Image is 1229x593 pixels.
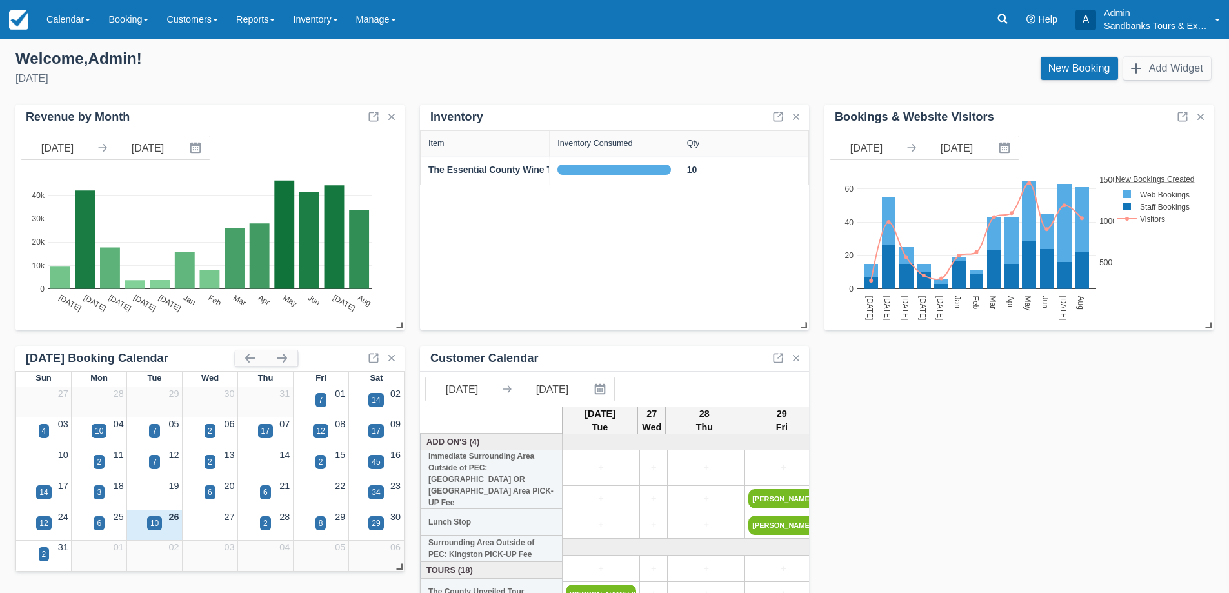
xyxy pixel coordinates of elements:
[58,450,68,460] a: 10
[748,461,819,475] a: +
[150,518,159,529] div: 10
[224,450,234,460] a: 13
[114,542,124,552] a: 01
[42,425,46,437] div: 4
[372,518,380,529] div: 29
[208,456,212,468] div: 2
[516,377,588,401] input: End Date
[263,518,268,529] div: 2
[643,562,664,576] a: +
[1041,57,1118,80] a: New Booking
[279,542,290,552] a: 04
[15,71,605,86] div: [DATE]
[169,481,179,491] a: 19
[169,419,179,429] a: 05
[35,373,51,383] span: Sun
[743,407,821,435] th: 29 Fri
[21,136,94,159] input: Start Date
[390,419,401,429] a: 09
[263,487,268,498] div: 6
[114,481,124,491] a: 18
[421,536,563,562] th: Surrounding Area Outside of PEC: Kingston PICK-UP Fee
[90,373,108,383] span: Mon
[316,425,325,437] div: 12
[370,373,383,383] span: Sat
[557,139,632,148] div: Inventory Consumed
[566,518,636,532] a: +
[279,388,290,399] a: 31
[671,461,741,475] a: +
[424,564,559,576] a: Tours (18)
[208,487,212,498] div: 6
[169,512,179,522] a: 26
[390,450,401,460] a: 16
[152,456,157,468] div: 7
[372,425,380,437] div: 17
[15,49,605,68] div: Welcome , Admin !
[224,481,234,491] a: 20
[428,165,566,175] strong: The Essential County Wine Tour
[315,373,326,383] span: Fri
[201,373,219,383] span: Wed
[643,518,664,532] a: +
[390,388,401,399] a: 02
[335,512,345,522] a: 29
[147,373,161,383] span: Tue
[152,425,157,437] div: 7
[184,136,210,159] button: Interact with the calendar and add the check-in date for your trip.
[830,136,903,159] input: Start Date
[279,512,290,522] a: 28
[335,481,345,491] a: 22
[9,10,28,30] img: checkfront-main-nav-mini-logo.png
[643,492,664,506] a: +
[335,542,345,552] a: 05
[114,388,124,399] a: 28
[372,394,380,406] div: 14
[748,516,819,535] a: [PERSON_NAME]
[372,487,380,498] div: 34
[335,450,345,460] a: 15
[430,110,483,125] div: Inventory
[97,456,101,468] div: 2
[563,407,638,435] th: [DATE] Tue
[319,456,323,468] div: 2
[114,419,124,429] a: 04
[421,450,563,509] th: Immediate Surrounding Area Outside of PEC: [GEOGRAPHIC_DATA] OR [GEOGRAPHIC_DATA] Area PICK-UP Fee
[169,388,179,399] a: 29
[748,562,819,576] a: +
[1038,14,1057,25] span: Help
[390,542,401,552] a: 06
[687,139,700,148] div: Qty
[1026,15,1035,24] i: Help
[319,518,323,529] div: 8
[643,461,664,475] a: +
[112,136,184,159] input: End Date
[319,394,323,406] div: 7
[42,548,46,560] div: 2
[421,509,563,536] th: Lunch Stop
[169,450,179,460] a: 12
[638,407,666,435] th: 27 Wed
[258,373,274,383] span: Thu
[1116,174,1195,183] text: New Bookings Created
[26,351,235,366] div: [DATE] Booking Calendar
[390,512,401,522] a: 30
[224,388,234,399] a: 30
[114,450,124,460] a: 11
[279,481,290,491] a: 21
[993,136,1019,159] button: Interact with the calendar and add the check-in date for your trip.
[566,461,636,475] a: +
[335,419,345,429] a: 08
[428,139,445,148] div: Item
[671,518,741,532] a: +
[671,492,741,506] a: +
[169,542,179,552] a: 02
[748,489,819,508] a: [PERSON_NAME]
[671,562,741,576] a: +
[224,512,234,522] a: 27
[208,425,212,437] div: 2
[97,518,101,529] div: 6
[58,512,68,522] a: 24
[666,407,743,435] th: 28 Thu
[224,419,234,429] a: 06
